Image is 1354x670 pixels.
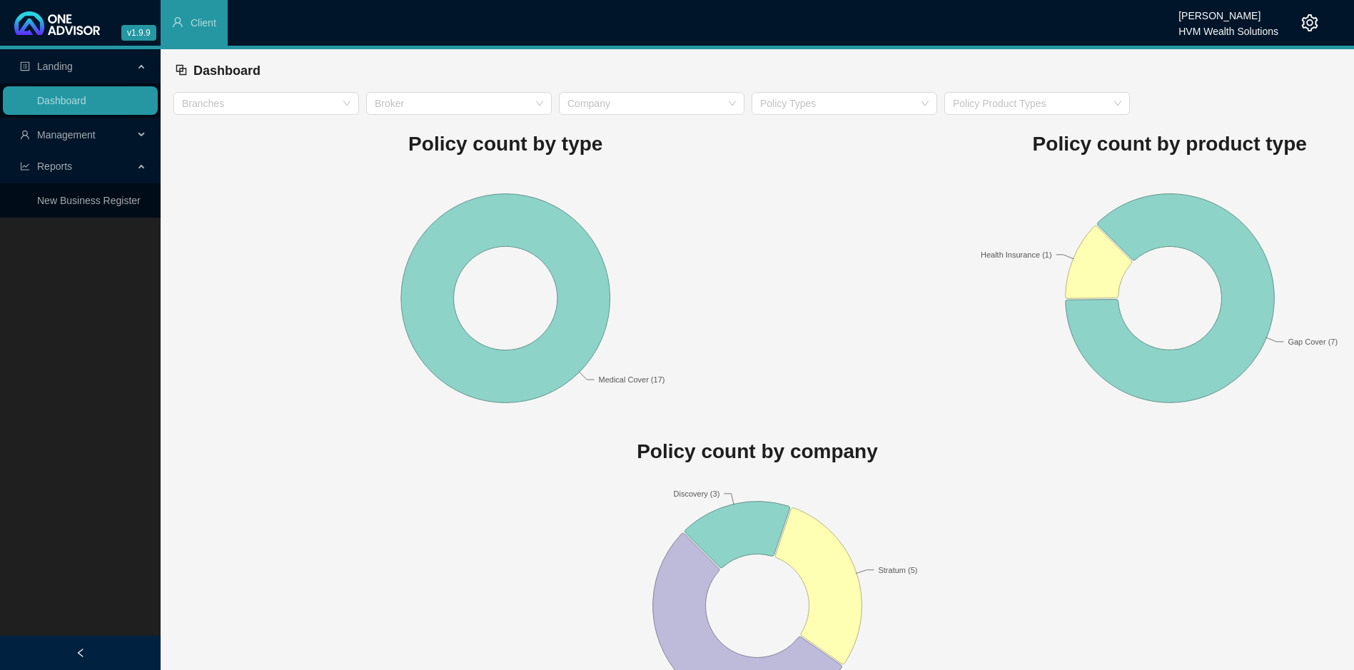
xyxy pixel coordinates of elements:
[37,129,96,141] span: Management
[1178,19,1278,35] div: HVM Wealth Solutions
[20,161,30,171] span: line-chart
[172,16,183,28] span: user
[37,161,72,172] span: Reports
[37,95,86,106] a: Dashboard
[76,648,86,658] span: left
[37,195,141,206] a: New Business Register
[981,250,1052,258] text: Health Insurance (1)
[1178,4,1278,19] div: [PERSON_NAME]
[191,17,216,29] span: Client
[173,128,838,160] h1: Policy count by type
[14,11,100,35] img: 2df55531c6924b55f21c4cf5d4484680-logo-light.svg
[599,375,665,384] text: Medical Cover (17)
[193,64,261,78] span: Dashboard
[878,566,917,574] text: Stratum (5)
[121,25,156,41] span: v1.9.9
[1301,14,1318,31] span: setting
[37,61,73,72] span: Landing
[173,436,1341,467] h1: Policy count by company
[20,61,30,71] span: profile
[175,64,188,76] span: block
[674,489,720,498] text: Discovery (3)
[20,130,30,140] span: user
[1288,337,1338,346] text: Gap Cover (7)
